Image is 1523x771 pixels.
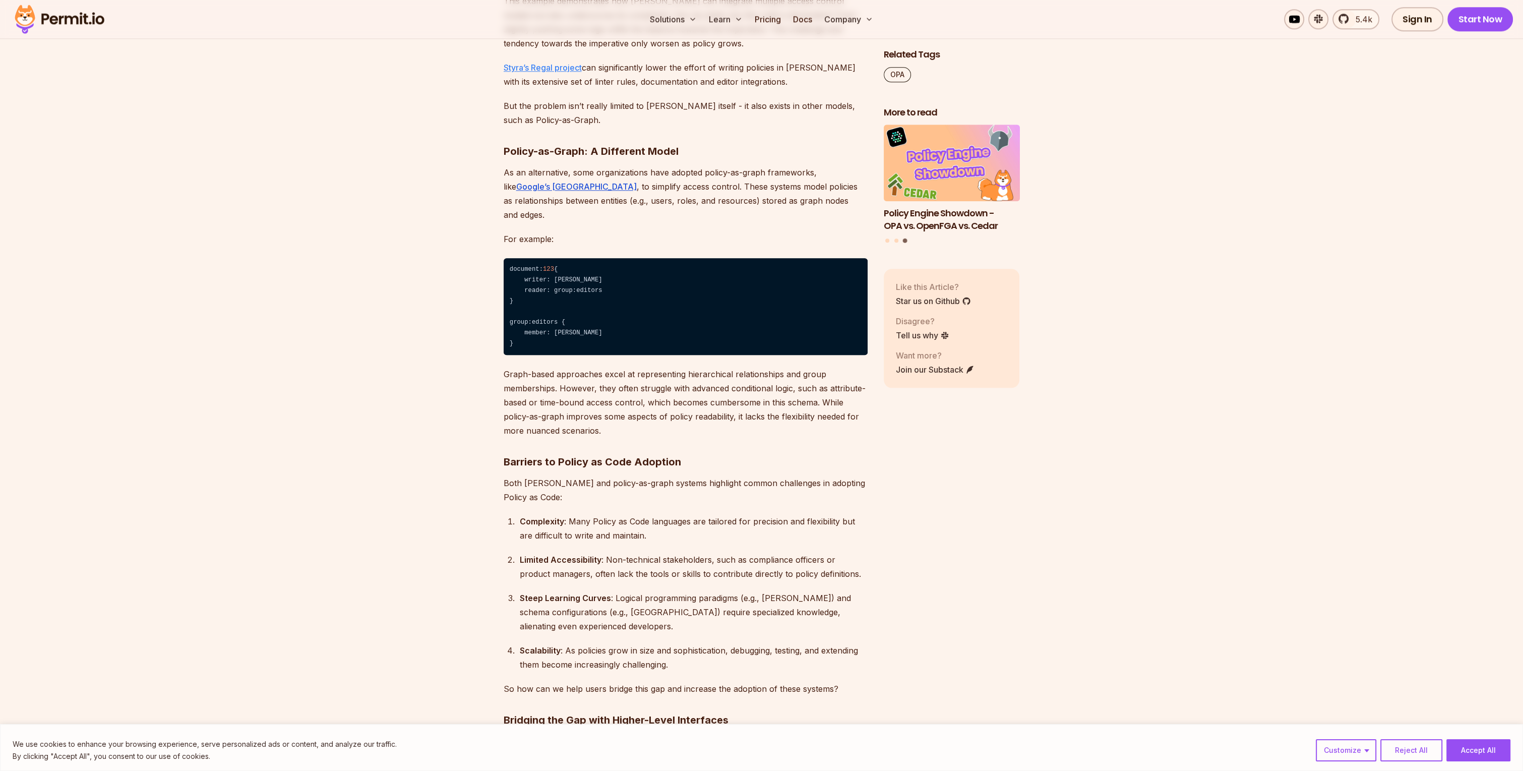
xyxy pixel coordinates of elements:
strong: Limited Accessibility [520,555,601,565]
a: Sign In [1391,7,1443,31]
p: Graph-based approaches excel at representing hierarchical relationships and group memberships. Ho... [504,367,868,438]
div: : Many Policy as Code languages are tailored for precision and flexibility but are difficult to w... [520,514,868,543]
a: 5.4k [1332,9,1379,29]
img: Permit logo [10,2,109,36]
code: document: { writer: [PERSON_NAME] reader: group:editors } group:editors { member: [PERSON_NAME] } [504,258,868,355]
h2: Related Tags [884,48,1020,61]
li: 3 of 3 [884,125,1020,232]
button: Learn [705,9,747,29]
strong: Barriers to Policy as Code Adoption [504,456,681,468]
div: : Logical programming paradigms (e.g., [PERSON_NAME]) and schema configurations (e.g., [GEOGRAPHI... [520,591,868,633]
span: 123 [543,266,554,273]
strong: Complexity [520,516,564,526]
button: Go to slide 2 [894,239,898,243]
button: Company [820,9,877,29]
div: : As policies grow in size and sophistication, debugging, testing, and extending them become incr... [520,643,868,672]
p: For example: [504,232,868,246]
button: Accept All [1446,739,1510,761]
p: So how can we help users bridge this gap and increase the adoption of these systems? [504,682,868,696]
a: Tell us why [896,329,949,341]
img: Policy Engine Showdown - OPA vs. OpenFGA vs. Cedar [884,125,1020,202]
p: Like this Article? [896,281,971,293]
p: Want more? [896,349,974,362]
button: Reject All [1380,739,1442,761]
button: Customize [1316,739,1376,761]
p: Both [PERSON_NAME] and policy-as-graph systems highlight common challenges in adopting Policy as ... [504,476,868,504]
button: Go to slide 3 [903,239,907,243]
a: Google’s [GEOGRAPHIC_DATA] [516,182,637,192]
strong: Scalability [520,645,561,656]
a: OPA [884,67,911,82]
strong: Policy-as-Graph: A Different Model [504,145,679,157]
p: We use cookies to enhance your browsing experience, serve personalized ads or content, and analyz... [13,738,397,750]
a: Pricing [751,9,785,29]
a: Start Now [1447,7,1513,31]
a: Star us on Github [896,295,971,307]
p: can significantly lower the effort of writing policies in [PERSON_NAME] with its extensive set of... [504,61,868,89]
div: : Non-technical stakeholders, such as compliance officers or product managers, often lack the too... [520,553,868,581]
a: Join our Substack [896,364,974,376]
span: 5.4k [1350,13,1372,25]
div: Posts [884,125,1020,245]
button: Solutions [646,9,701,29]
p: By clicking "Accept All", you consent to our use of cookies. [13,750,397,762]
a: Policy Engine Showdown - OPA vs. OpenFGA vs. Cedar Policy Engine Showdown - OPA vs. OpenFGA vs. C... [884,125,1020,232]
button: Go to slide 1 [885,239,889,243]
a: Docs [789,9,816,29]
h2: More to read [884,106,1020,119]
h3: Policy Engine Showdown - OPA vs. OpenFGA vs. Cedar [884,207,1020,232]
p: But the problem isn’t really limited to [PERSON_NAME] itself - it also exists in other models, su... [504,99,868,127]
p: As an alternative, some organizations have adopted policy-as-graph frameworks, like , to simplify... [504,165,868,222]
strong: Steep Learning Curves [520,593,611,603]
strong: Bridging the Gap with Higher-Level Interfaces [504,714,728,726]
a: Styra’s Regal project [504,63,582,73]
p: Disagree? [896,315,949,327]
